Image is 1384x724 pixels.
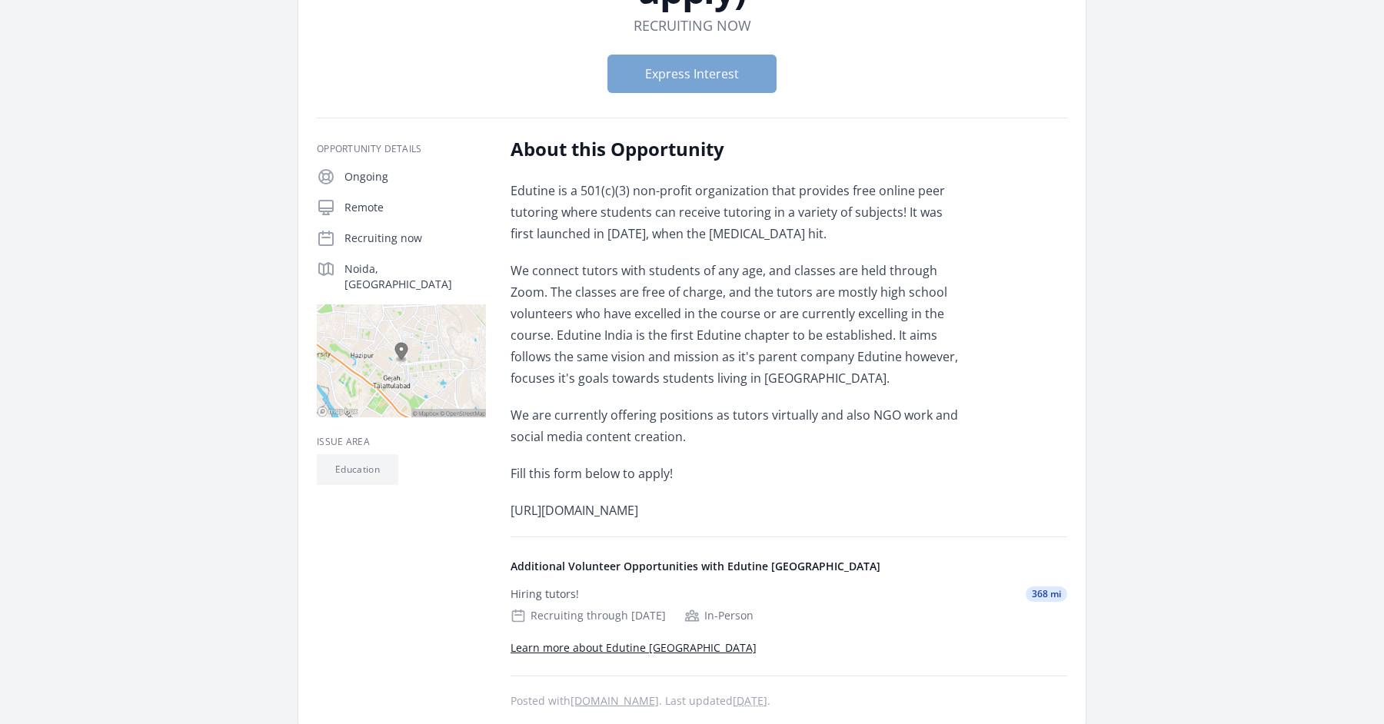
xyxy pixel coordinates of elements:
[317,304,486,417] img: Map
[571,693,659,708] a: [DOMAIN_NAME]
[344,200,486,215] p: Remote
[344,261,486,292] p: Noida, [GEOGRAPHIC_DATA]
[733,693,767,708] abbr: Thu, Sep 25, 2025 7:44 PM
[344,231,486,246] p: Recruiting now
[511,260,960,389] p: We connect tutors with students of any age, and classes are held through Zoom.​ The classes are f...
[511,559,1067,574] h4: Additional Volunteer Opportunities with Edutine [GEOGRAPHIC_DATA]
[317,454,398,485] li: Education
[511,640,757,655] a: Learn more about Edutine [GEOGRAPHIC_DATA]
[634,15,751,36] dd: Recruiting now
[504,574,1073,636] a: Hiring tutors! 368 mi Recruiting through [DATE] In-Person
[317,436,486,448] h3: Issue area
[511,137,960,161] h2: About this Opportunity
[511,180,960,244] p: Edutine is a 501(c)(3) non-profit organization that provides free online peer tutoring where stud...
[511,586,579,602] div: Hiring tutors!
[607,55,777,93] button: Express Interest
[317,143,486,155] h3: Opportunity Details
[511,695,1067,707] p: Posted with . Last updated .
[1026,586,1067,602] span: 368 mi
[684,608,754,623] div: In-Person
[344,169,486,184] p: Ongoing
[511,500,960,521] p: [URL][DOMAIN_NAME]
[511,404,960,447] p: We are currently offering positions as tutors virtually and also NGO work and social media conten...
[511,608,666,623] div: Recruiting through [DATE]
[511,463,960,484] p: Fill this form below to apply!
